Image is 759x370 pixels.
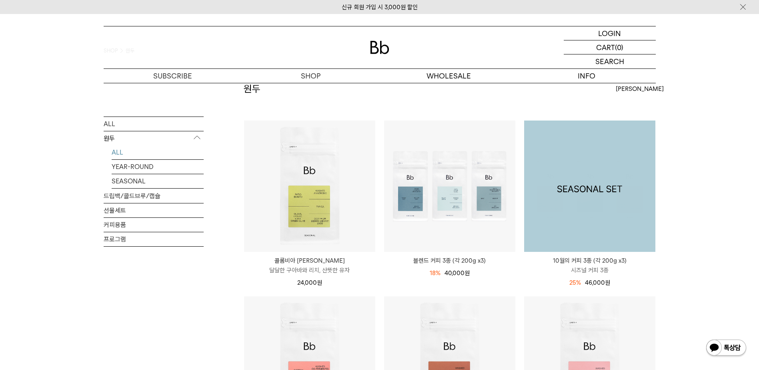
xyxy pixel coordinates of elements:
[242,69,380,83] a: SHOP
[244,82,260,96] h2: 원두
[370,41,389,54] img: 로고
[585,279,610,286] span: 46,000
[104,117,204,131] a: ALL
[104,189,204,203] a: 드립백/콜드브루/캡슐
[616,84,664,94] span: [PERSON_NAME]
[465,269,470,277] span: 원
[384,121,515,252] img: 블렌드 커피 3종 (각 200g x3)
[564,40,656,54] a: CART (0)
[615,40,623,54] p: (0)
[596,40,615,54] p: CART
[112,145,204,159] a: ALL
[104,203,204,217] a: 선물세트
[524,265,655,275] p: 시즈널 커피 3종
[297,279,322,286] span: 24,000
[317,279,322,286] span: 원
[518,69,656,83] p: INFO
[595,54,624,68] p: SEARCH
[104,131,204,145] p: 원두
[104,69,242,83] a: SUBSCRIBE
[112,159,204,173] a: YEAR-ROUND
[598,26,621,40] p: LOGIN
[244,256,375,265] p: 콜롬비아 [PERSON_NAME]
[445,269,470,277] span: 40,000
[342,4,418,11] a: 신규 회원 가입 시 3,000원 할인
[564,26,656,40] a: LOGIN
[569,278,581,288] div: 25%
[605,279,610,286] span: 원
[244,265,375,275] p: 달달한 구아바와 리치, 산뜻한 유자
[384,256,515,265] a: 블렌드 커피 3종 (각 200g x3)
[524,256,655,265] p: 10월의 커피 3종 (각 200g x3)
[380,69,518,83] p: WHOLESALE
[524,121,655,252] img: 1000000743_add2_064.png
[524,121,655,252] a: 10월의 커피 3종 (각 200g x3)
[112,174,204,188] a: SEASONAL
[430,268,441,278] div: 18%
[524,256,655,275] a: 10월의 커피 3종 (각 200g x3) 시즈널 커피 3종
[104,232,204,246] a: 프로그램
[244,256,375,275] a: 콜롬비아 [PERSON_NAME] 달달한 구아바와 리치, 산뜻한 유자
[705,339,747,358] img: 카카오톡 채널 1:1 채팅 버튼
[104,217,204,231] a: 커피용품
[244,121,375,252] img: 콜롬비아 파티오 보니토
